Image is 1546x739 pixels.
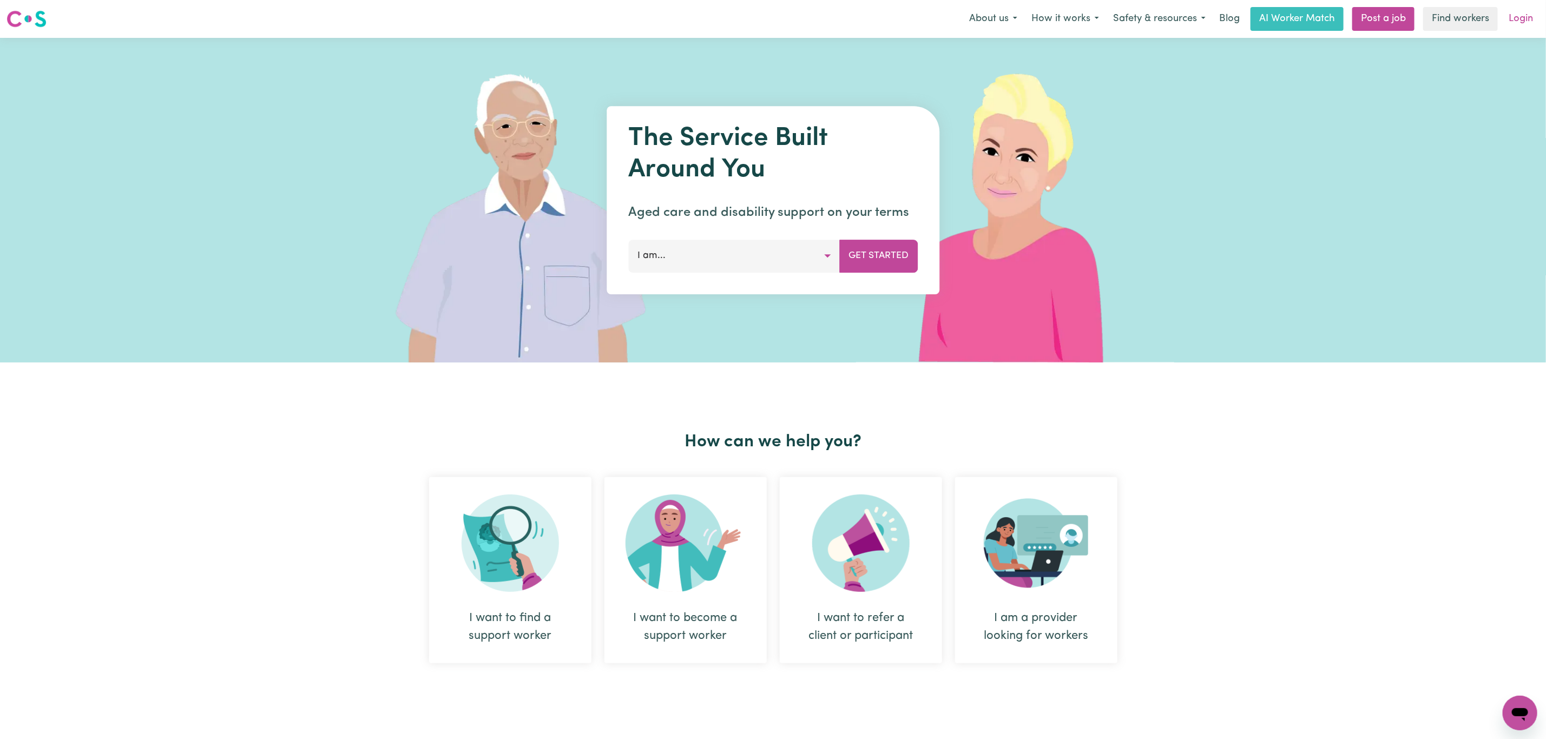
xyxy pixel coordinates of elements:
[462,494,559,592] img: Search
[6,9,47,29] img: Careseekers logo
[812,494,910,592] img: Refer
[628,203,918,222] p: Aged care and disability support on your terms
[962,8,1024,30] button: About us
[984,494,1089,592] img: Provider
[955,477,1117,663] div: I am a provider looking for workers
[981,609,1091,645] div: I am a provider looking for workers
[1251,7,1344,31] a: AI Worker Match
[429,477,591,663] div: I want to find a support worker
[780,477,942,663] div: I want to refer a client or participant
[628,240,840,272] button: I am...
[806,609,916,645] div: I want to refer a client or participant
[1502,7,1540,31] a: Login
[630,609,741,645] div: I want to become a support worker
[1503,696,1537,730] iframe: Button to launch messaging window, conversation in progress
[1024,8,1106,30] button: How it works
[839,240,918,272] button: Get Started
[1213,7,1246,31] a: Blog
[604,477,767,663] div: I want to become a support worker
[1423,7,1498,31] a: Find workers
[455,609,565,645] div: I want to find a support worker
[6,6,47,31] a: Careseekers logo
[626,494,746,592] img: Become Worker
[1106,8,1213,30] button: Safety & resources
[1352,7,1415,31] a: Post a job
[423,432,1124,452] h2: How can we help you?
[628,123,918,186] h1: The Service Built Around You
